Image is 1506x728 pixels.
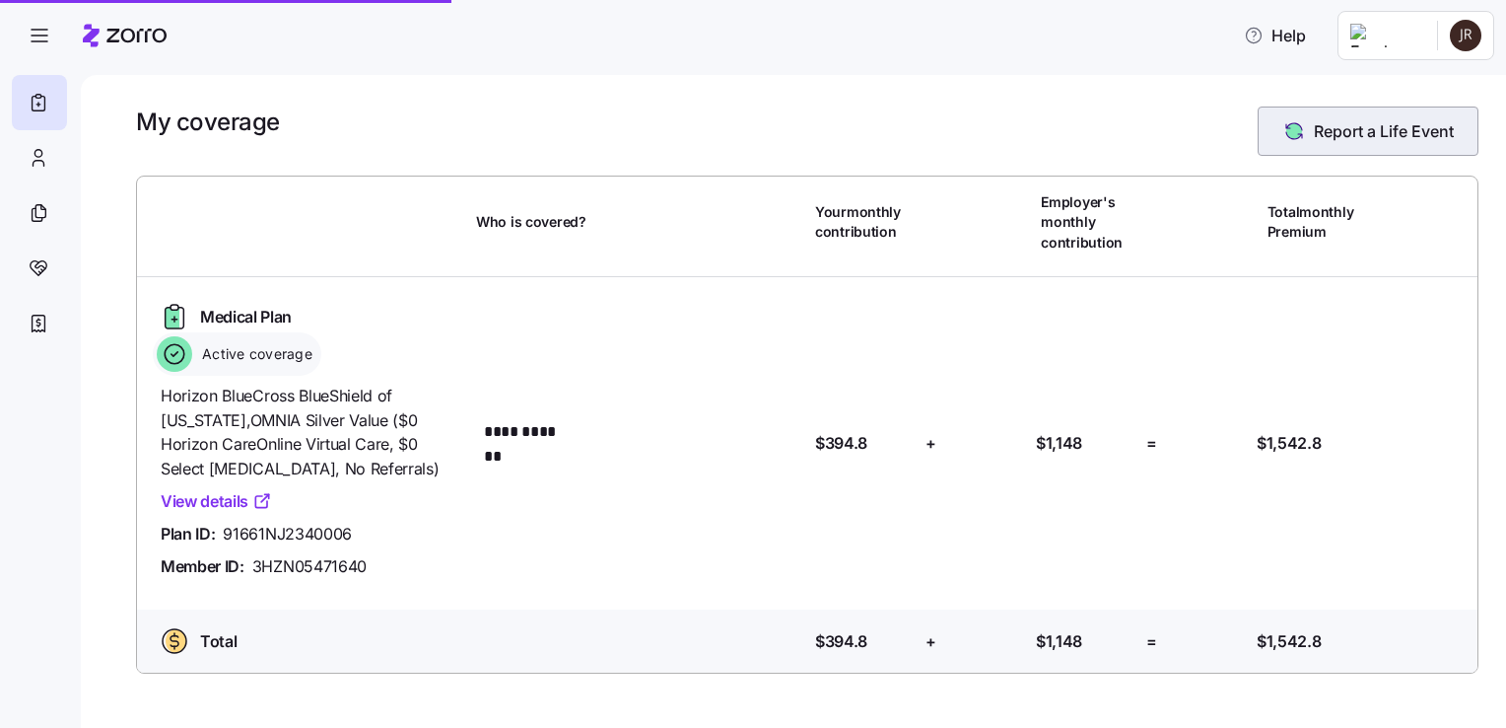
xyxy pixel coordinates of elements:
[136,107,280,137] h1: My coverage
[1314,119,1454,143] span: Report a Life Event
[1146,629,1157,654] span: =
[815,202,913,243] span: Your monthly contribution
[200,629,237,654] span: Total
[161,554,244,579] span: Member ID:
[925,431,936,456] span: +
[815,629,867,654] span: $394.8
[161,384,460,481] span: Horizon BlueCross BlueShield of [US_STATE] , OMNIA Silver Value ($0 Horizon CareOnline Virtual Ca...
[1041,192,1138,253] span: Employer's monthly contribution
[815,431,867,456] span: $394.8
[196,344,312,364] span: Active coverage
[1350,24,1421,47] img: Employer logo
[1257,629,1321,654] span: $1,542.8
[161,522,215,546] span: Plan ID:
[200,305,292,329] span: Medical Plan
[1228,16,1322,55] button: Help
[1257,431,1321,456] span: $1,542.8
[1450,20,1481,51] img: cb3a6ce87982257152dd64f3d18dbeb0
[161,489,272,514] a: View details
[223,522,352,546] span: 91661NJ2340006
[925,629,936,654] span: +
[1244,24,1306,47] span: Help
[1146,431,1157,456] span: =
[1258,107,1478,156] button: Report a Life Event
[1267,202,1365,243] span: Total monthly Premium
[476,212,586,232] span: Who is covered?
[1036,629,1082,654] span: $1,148
[252,554,367,579] span: 3HZN05471640
[1036,431,1082,456] span: $1,148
